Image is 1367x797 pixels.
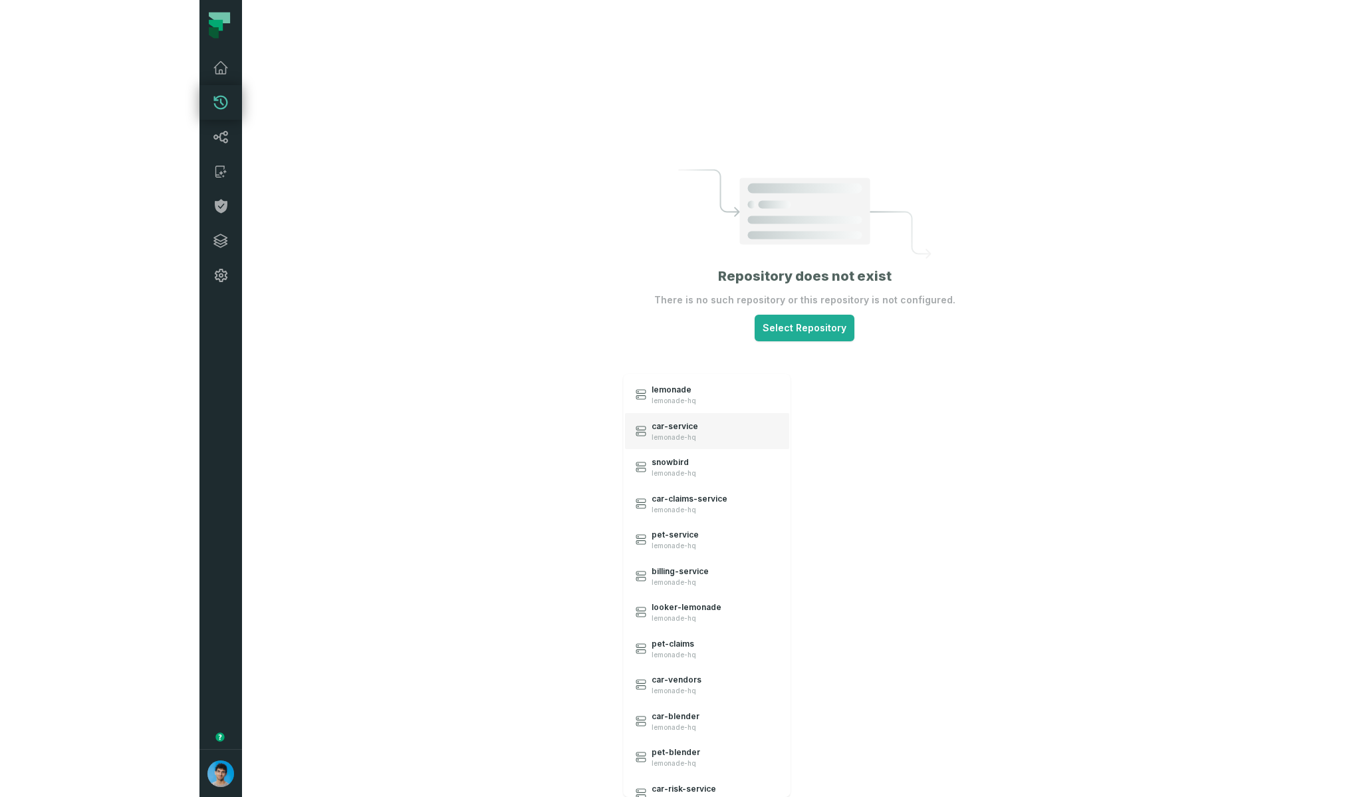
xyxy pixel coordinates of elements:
span: lemonade-hq [652,614,721,623]
span: pet-blender [652,747,700,758]
span: lemonade [652,385,696,395]
span: car-service [652,421,698,432]
div: Select Repository [624,374,791,797]
div: Tooltip anchor [214,731,226,743]
span: pet-service [652,530,699,540]
span: lemonade-hq [652,469,696,478]
span: lemonade-hq [652,723,699,732]
span: pet-claims [652,639,696,649]
span: lemonade-hq [652,506,727,514]
span: lemonade-hq [652,759,700,768]
span: lemonade-hq [652,397,696,405]
span: car-risk-service [652,784,716,794]
span: snowbird [652,457,696,468]
span: car-vendors [652,675,701,685]
span: lemonade-hq [652,542,699,550]
span: billing-service [652,566,709,577]
span: lemonade-hq [652,687,701,695]
span: lemonade-hq [652,651,696,659]
span: lemonade-hq [652,578,709,587]
span: car-claims-service [652,494,727,504]
span: car-blender [652,711,699,722]
span: lemonade-hq [652,433,698,442]
span: looker-lemonade [652,602,721,613]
